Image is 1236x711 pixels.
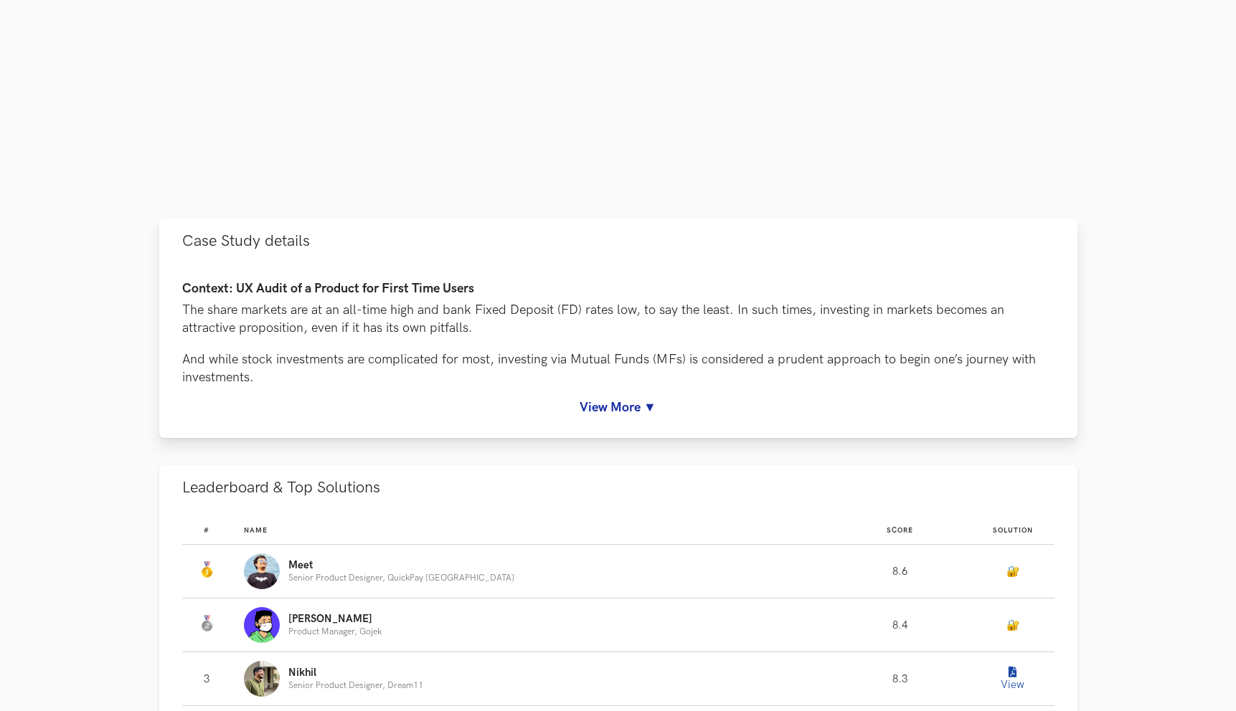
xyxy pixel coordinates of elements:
[828,652,971,706] td: 8.3
[993,526,1033,535] span: Solution
[244,553,280,589] img: Profile photo
[198,615,215,632] img: Silver Medal
[182,478,380,497] span: Leaderboard & Top Solutions
[1006,566,1019,578] a: 🔐
[828,598,971,652] td: 8.4
[198,561,215,578] img: Gold Medal
[182,282,1055,297] h4: Context: UX Audit of a Product for First Time Users
[1006,619,1019,631] a: 🔐
[182,652,245,706] td: 3
[204,526,209,535] span: #
[887,526,913,535] span: Score
[244,607,280,643] img: Profile photo
[288,614,382,625] p: [PERSON_NAME]
[244,661,280,697] img: Profile photo
[999,664,1027,693] button: View
[288,667,423,679] p: Nikhil
[159,219,1077,264] button: Case Study details
[182,400,1055,415] a: View More ▼
[182,232,310,251] span: Case Study details
[288,627,382,636] p: Product Manager, Gojek
[288,681,423,690] p: Senior Product Designer, Dream11
[182,301,1055,337] p: The share markets are at an all-time high and bank Fixed Deposit (FD) rates low, to say the least...
[828,545,971,598] td: 8.6
[159,264,1077,438] div: Case Study details
[244,526,268,535] span: Name
[159,465,1077,510] button: Leaderboard & Top Solutions
[288,560,514,571] p: Meet
[182,350,1055,386] p: And while stock investments are complicated for most, investing via Mutual Funds (MFs) is conside...
[288,573,514,583] p: Senior Product Designer, QuickPay [GEOGRAPHIC_DATA]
